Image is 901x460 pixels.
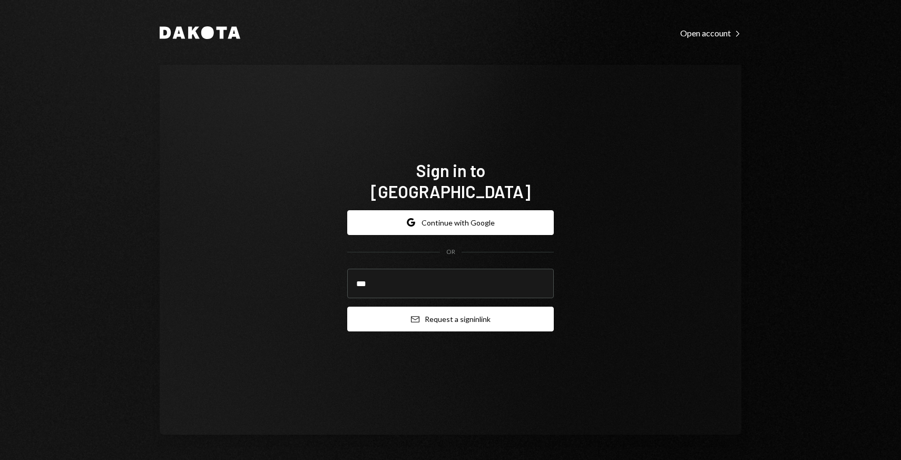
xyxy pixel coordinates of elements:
div: Open account [680,28,741,38]
div: OR [446,248,455,257]
a: Open account [680,27,741,38]
button: Continue with Google [347,210,554,235]
button: Request a signinlink [347,307,554,331]
h1: Sign in to [GEOGRAPHIC_DATA] [347,160,554,202]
